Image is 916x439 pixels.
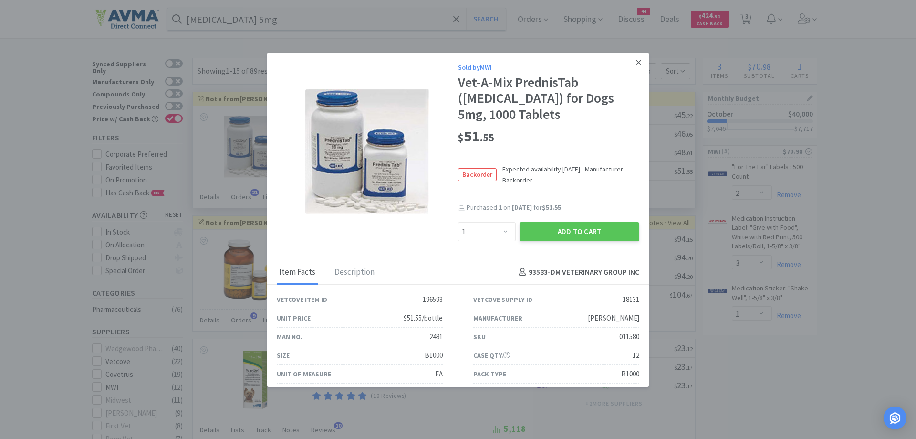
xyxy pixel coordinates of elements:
div: Vetcove Item ID [277,294,327,305]
div: [PERSON_NAME] [588,312,639,324]
div: 011580 [619,331,639,343]
div: Unit of Measure [277,369,331,379]
div: $51.55/bottle [404,312,443,324]
div: Pack Type [473,369,506,379]
div: Item Facts [277,261,318,285]
div: Sold by MWI [458,62,639,73]
div: Case Qty. [473,350,510,361]
div: B1000 [425,350,443,361]
h4: 93583 - DM VETERINARY GROUP INC [515,266,639,278]
span: . 55 [480,131,494,144]
span: $ [458,131,464,144]
div: Description [332,261,377,285]
div: Size [277,350,290,361]
div: Open Intercom Messenger [884,407,906,429]
div: Man No. [277,332,302,342]
div: B1000 [621,368,639,380]
div: 18131 [623,294,639,305]
span: Backorder [458,169,496,181]
div: Unit Price [277,313,311,323]
span: 1 [499,203,502,212]
span: Expected availability [DATE] - Manufacturer Backorder [497,164,639,185]
span: [DATE] [512,203,532,212]
div: Manufacturer [473,313,522,323]
button: Add to Cart [520,222,639,241]
div: 196593 [423,294,443,305]
span: 51 [458,127,494,146]
div: Purchased on for [467,203,639,213]
div: 2481 [429,331,443,343]
div: SKU [473,332,486,342]
div: EA [435,368,443,380]
img: cd965726892c4680bebedfe7a0ede6ac_18131.png [305,89,429,214]
div: Vetcove Supply ID [473,294,532,305]
div: Vet-A-Mix PrednisTab ([MEDICAL_DATA]) for Dogs 5mg, 1000 Tablets [458,75,639,123]
span: $51.55 [542,203,561,212]
div: 12 [633,350,639,361]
